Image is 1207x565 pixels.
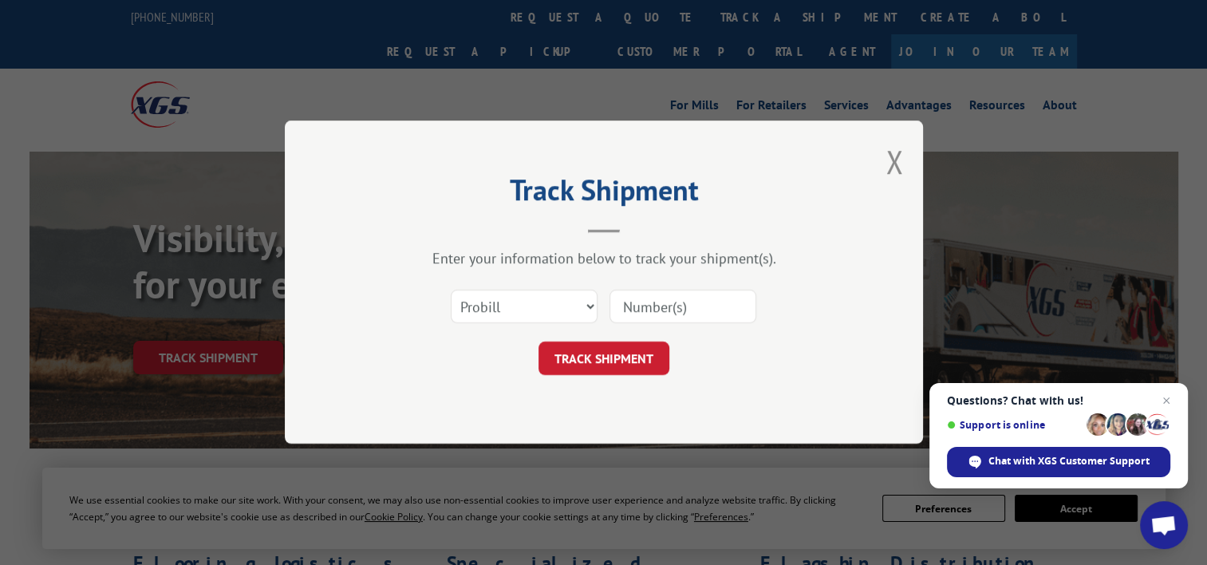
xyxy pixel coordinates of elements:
span: Close chat [1157,391,1176,410]
button: Close modal [886,140,903,183]
h2: Track Shipment [365,179,843,209]
input: Number(s) [609,290,756,324]
span: Support is online [947,419,1081,431]
div: Open chat [1140,501,1188,549]
div: Chat with XGS Customer Support [947,447,1170,477]
span: Chat with XGS Customer Support [988,454,1150,468]
div: Enter your information below to track your shipment(s). [365,250,843,268]
button: TRACK SHIPMENT [538,342,669,376]
span: Questions? Chat with us! [947,394,1170,407]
